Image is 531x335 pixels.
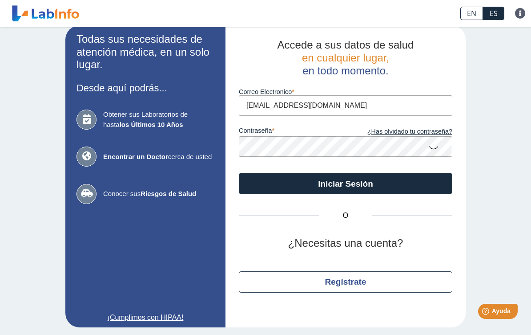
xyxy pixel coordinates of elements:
[103,189,214,199] span: Conocer sus
[346,127,452,137] a: ¿Has olvidado tu contraseña?
[103,152,214,162] span: cerca de usted
[452,300,521,325] iframe: Help widget launcher
[76,312,214,323] a: ¡Cumplimos con HIPAA!
[302,65,388,77] span: en todo momento.
[120,121,183,128] b: los Últimos 10 Años
[76,33,214,71] h2: Todas sus necesidades de atención médica, en un solo lugar.
[239,271,452,293] button: Regístrate
[103,153,168,160] b: Encontrar un Doctor
[141,190,196,197] b: Riesgos de Salud
[278,39,414,51] span: Accede a sus datos de salud
[302,52,389,64] span: en cualquier lugar,
[319,210,372,221] span: O
[460,7,483,20] a: EN
[239,237,452,250] h2: ¿Necesitas una cuenta?
[76,82,214,94] h3: Desde aquí podrás...
[239,127,346,137] label: contraseña
[239,173,452,194] button: Iniciar Sesión
[103,110,214,130] span: Obtener sus Laboratorios de hasta
[483,7,504,20] a: ES
[239,88,452,95] label: Correo Electronico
